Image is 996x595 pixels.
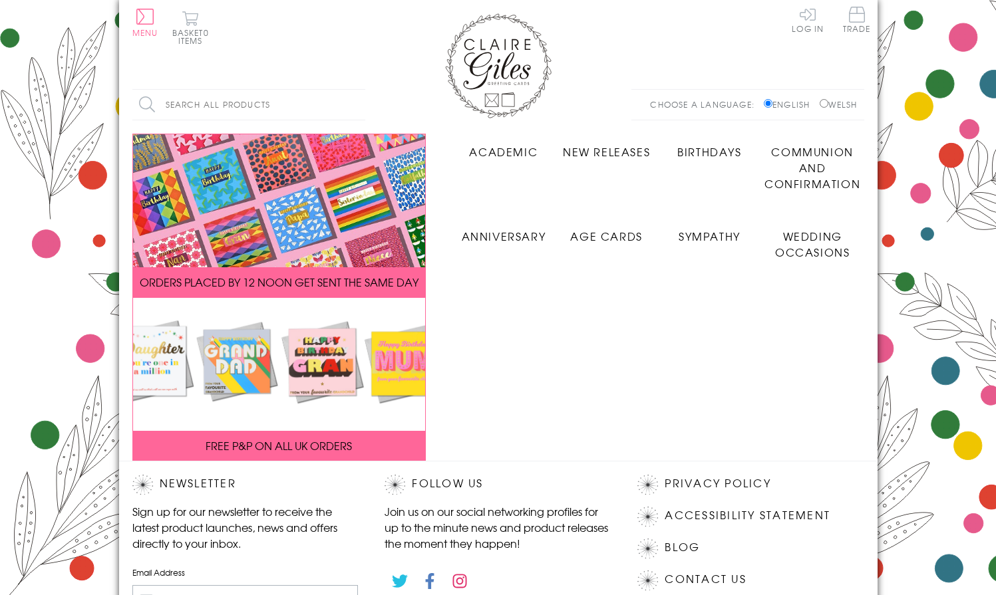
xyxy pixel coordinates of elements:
[665,538,700,556] a: Blog
[843,7,871,33] span: Trade
[132,90,365,120] input: Search all products
[761,218,864,260] a: Wedding Occasions
[132,9,158,37] button: Menu
[172,11,209,45] button: Basket0 items
[452,218,556,244] a: Anniversary
[658,218,761,244] a: Sympathy
[132,475,359,495] h2: Newsletter
[665,570,746,588] a: Contact Us
[178,27,209,47] span: 0 items
[132,566,359,578] label: Email Address
[665,507,830,525] a: Accessibility Statement
[665,475,770,493] a: Privacy Policy
[385,475,611,495] h2: Follow Us
[563,144,650,160] span: New Releases
[445,13,552,118] img: Claire Giles Greetings Cards
[352,90,365,120] input: Search
[775,228,850,260] span: Wedding Occasions
[462,228,546,244] span: Anniversary
[658,134,761,160] a: Birthdays
[132,27,158,39] span: Menu
[452,134,556,160] a: Academic
[761,134,864,191] a: Communion and Confirmation
[820,98,858,110] label: Welsh
[764,144,860,191] span: Communion and Confirmation
[650,98,761,110] p: Choose a language:
[843,7,871,35] a: Trade
[820,99,828,108] input: Welsh
[555,134,658,160] a: New Releases
[206,437,352,453] span: FREE P&P ON ALL UK ORDERS
[140,274,418,290] span: ORDERS PLACED BY 12 NOON GET SENT THE SAME DAY
[469,144,538,160] span: Academic
[385,503,611,551] p: Join us on our social networking profiles for up to the minute news and product releases the mome...
[764,99,772,108] input: English
[764,98,816,110] label: English
[677,144,741,160] span: Birthdays
[570,228,642,244] span: Age Cards
[132,503,359,551] p: Sign up for our newsletter to receive the latest product launches, news and offers directly to yo...
[679,228,741,244] span: Sympathy
[792,7,824,33] a: Log In
[555,218,658,244] a: Age Cards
